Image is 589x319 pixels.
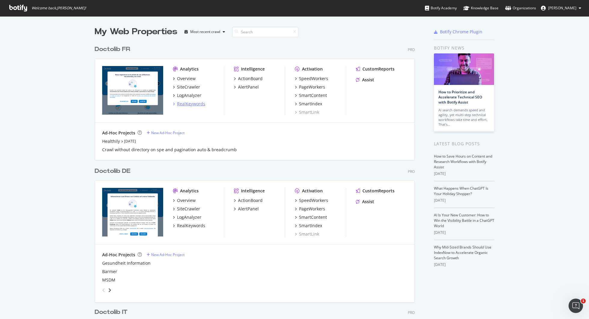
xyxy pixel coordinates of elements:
[241,188,265,194] div: Intelligence
[234,206,259,212] a: AlertPanel
[295,206,325,212] a: PageWorkers
[408,47,415,52] div: Pro
[95,45,133,54] a: Doctolib FR
[173,206,200,212] a: SiteCrawler
[95,308,127,317] div: Doctolib IT
[299,76,328,82] div: SpeedWorkers
[234,197,263,203] a: ActionBoard
[173,92,201,98] a: LogAnalyzer
[124,139,136,144] a: [DATE]
[234,76,263,82] a: ActionBoard
[434,262,494,267] div: [DATE]
[95,167,130,176] div: Doctolib DE
[299,223,322,229] div: SmartIndex
[434,154,492,170] a: How to Save Hours on Content and Research Workflows with Botify Assist
[581,299,586,303] span: 1
[463,5,499,11] div: Knowledge Base
[295,84,325,90] a: PageWorkers
[295,223,322,229] a: SmartIndex
[95,26,177,38] div: My Web Properties
[434,186,488,196] a: What Happens When ChatGPT Is Your Holiday Shopper?
[434,29,482,35] a: Botify Chrome Plugin
[32,6,86,11] span: Welcome back, [PERSON_NAME] !
[95,167,133,176] a: Doctolib DE
[295,76,328,82] a: SpeedWorkers
[173,214,201,220] a: LogAnalyzer
[425,5,457,11] div: Botify Academy
[434,53,494,85] img: How to Prioritize and Accelerate Technical SEO with Botify Assist
[536,3,586,13] button: [PERSON_NAME]
[302,66,323,72] div: Activation
[238,84,259,90] div: AlertPanel
[108,287,112,293] div: angle-right
[102,269,117,275] a: Barmer
[362,77,374,83] div: Assist
[569,299,583,313] iframe: Intercom live chat
[177,101,205,107] div: RealKeywords
[177,206,200,212] div: SiteCrawler
[182,27,227,37] button: Most recent crawl
[95,45,130,54] div: Doctolib FR
[295,214,327,220] a: SmartContent
[299,92,327,98] div: SmartContent
[102,188,163,236] img: doctolib.de
[102,147,237,153] a: Crawl without directory on spe and pagination auto & breadcrumb
[434,245,491,260] a: Why Mid-Sized Brands Should Use IndexNow to Accelerate Organic Search Growth
[299,84,325,90] div: PageWorkers
[234,84,259,90] a: AlertPanel
[434,198,494,203] div: [DATE]
[190,30,220,34] div: Most recent crawl
[177,223,205,229] div: RealKeywords
[356,188,395,194] a: CustomReports
[102,130,135,136] div: Ad-Hoc Projects
[147,252,185,257] a: New Ad-Hoc Project
[238,206,259,212] div: AlertPanel
[408,169,415,174] div: Pro
[440,29,482,35] div: Botify Chrome Plugin
[356,66,395,72] a: CustomReports
[180,66,199,72] div: Analytics
[102,277,115,283] a: MSDM
[102,260,151,266] a: Gesundheit Information
[302,188,323,194] div: Activation
[434,171,494,176] div: [DATE]
[299,206,325,212] div: PageWorkers
[295,109,319,115] a: SmartLink
[241,66,265,72] div: Intelligence
[177,84,200,90] div: SiteCrawler
[299,214,327,220] div: SmartContent
[173,76,196,82] a: Overview
[180,188,199,194] div: Analytics
[408,310,415,315] div: Pro
[177,92,201,98] div: LogAnalyzer
[177,76,196,82] div: Overview
[299,101,322,107] div: SmartIndex
[95,308,130,317] a: Doctolib IT
[362,188,395,194] div: CustomReports
[173,101,205,107] a: RealKeywords
[295,197,328,203] a: SpeedWorkers
[102,138,120,144] a: Healthily
[102,66,163,115] img: doctolib.fr
[438,108,490,127] div: AI search demands speed and agility, yet multi-step technical workflows take time and effort. Tha...
[434,140,494,147] div: Latest Blog Posts
[295,231,319,237] a: SmartLink
[147,130,185,135] a: New Ad-Hoc Project
[356,199,374,205] a: Assist
[177,197,196,203] div: Overview
[548,5,576,11] span: Anaïs Leteinturier
[173,84,200,90] a: SiteCrawler
[362,199,374,205] div: Assist
[238,197,263,203] div: ActionBoard
[151,130,185,135] div: New Ad-Hoc Project
[434,45,494,51] div: Botify news
[299,197,328,203] div: SpeedWorkers
[356,77,374,83] a: Assist
[295,101,322,107] a: SmartIndex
